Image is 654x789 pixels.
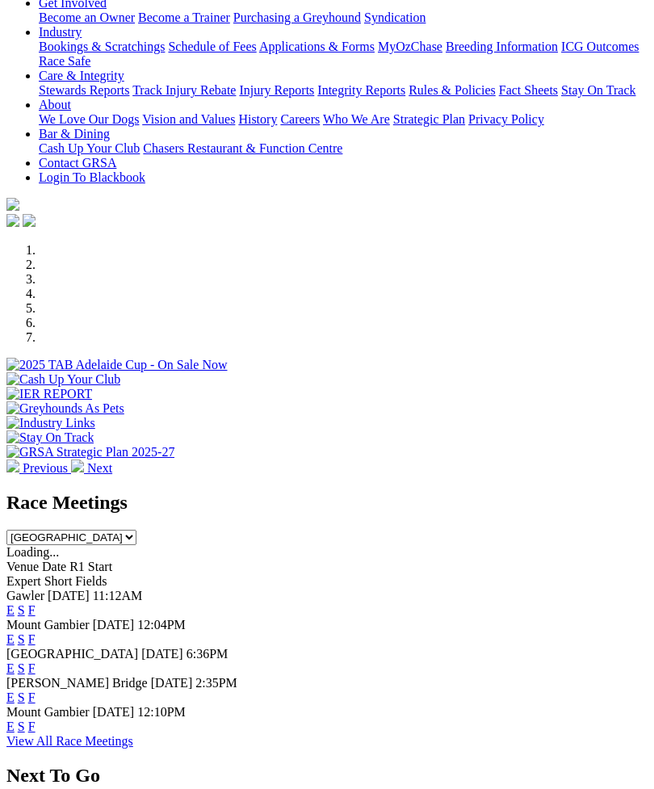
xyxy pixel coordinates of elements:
[6,560,39,573] span: Venue
[6,690,15,704] a: E
[6,661,15,675] a: E
[364,10,426,24] a: Syndication
[280,112,320,126] a: Careers
[39,25,82,39] a: Industry
[233,10,361,24] a: Purchasing a Greyhound
[39,54,90,68] a: Race Safe
[39,40,648,69] div: Industry
[6,358,228,372] img: 2025 TAB Adelaide Cup - On Sale Now
[28,632,36,646] a: F
[93,705,135,719] span: [DATE]
[143,141,342,155] a: Chasers Restaurant & Function Centre
[6,492,648,514] h2: Race Meetings
[561,40,639,53] a: ICG Outcomes
[39,40,165,53] a: Bookings & Scratchings
[28,661,36,675] a: F
[18,720,25,733] a: S
[23,461,68,475] span: Previous
[6,401,124,416] img: Greyhounds As Pets
[6,720,15,733] a: E
[151,676,193,690] span: [DATE]
[138,10,230,24] a: Become a Trainer
[499,83,558,97] a: Fact Sheets
[137,705,186,719] span: 12:10PM
[6,734,133,748] a: View All Race Meetings
[28,603,36,617] a: F
[39,141,140,155] a: Cash Up Your Club
[39,112,648,127] div: About
[168,40,256,53] a: Schedule of Fees
[39,10,648,25] div: Get Involved
[23,214,36,227] img: twitter.svg
[446,40,558,53] a: Breeding Information
[69,560,112,573] span: R1 Start
[409,83,496,97] a: Rules & Policies
[6,387,92,401] img: IER REPORT
[187,647,228,661] span: 6:36PM
[6,461,71,475] a: Previous
[561,83,635,97] a: Stay On Track
[6,705,90,719] span: Mount Gambier
[6,676,148,690] span: [PERSON_NAME] Bridge
[39,127,110,141] a: Bar & Dining
[18,690,25,704] a: S
[317,83,405,97] a: Integrity Reports
[39,170,145,184] a: Login To Blackbook
[141,647,183,661] span: [DATE]
[6,545,59,559] span: Loading...
[6,460,19,472] img: chevron-left-pager-white.svg
[6,765,648,787] h2: Next To Go
[6,603,15,617] a: E
[137,618,186,632] span: 12:04PM
[323,112,390,126] a: Who We Are
[378,40,442,53] a: MyOzChase
[132,83,236,97] a: Track Injury Rebate
[48,589,90,602] span: [DATE]
[6,198,19,211] img: logo-grsa-white.png
[238,112,277,126] a: History
[39,69,124,82] a: Care & Integrity
[93,618,135,632] span: [DATE]
[93,589,143,602] span: 11:12AM
[18,632,25,646] a: S
[18,603,25,617] a: S
[6,416,95,430] img: Industry Links
[468,112,544,126] a: Privacy Policy
[6,574,41,588] span: Expert
[6,632,15,646] a: E
[39,83,129,97] a: Stewards Reports
[42,560,66,573] span: Date
[142,112,235,126] a: Vision and Values
[18,661,25,675] a: S
[71,460,84,472] img: chevron-right-pager-white.svg
[6,430,94,445] img: Stay On Track
[239,83,314,97] a: Injury Reports
[28,720,36,733] a: F
[393,112,465,126] a: Strategic Plan
[39,156,116,170] a: Contact GRSA
[6,445,174,460] img: GRSA Strategic Plan 2025-27
[39,83,648,98] div: Care & Integrity
[6,618,90,632] span: Mount Gambier
[28,690,36,704] a: F
[6,589,44,602] span: Gawler
[39,112,139,126] a: We Love Our Dogs
[75,574,107,588] span: Fields
[71,461,112,475] a: Next
[44,574,73,588] span: Short
[6,647,138,661] span: [GEOGRAPHIC_DATA]
[259,40,375,53] a: Applications & Forms
[39,141,648,156] div: Bar & Dining
[6,372,120,387] img: Cash Up Your Club
[195,676,237,690] span: 2:35PM
[39,98,71,111] a: About
[6,214,19,227] img: facebook.svg
[87,461,112,475] span: Next
[39,10,135,24] a: Become an Owner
